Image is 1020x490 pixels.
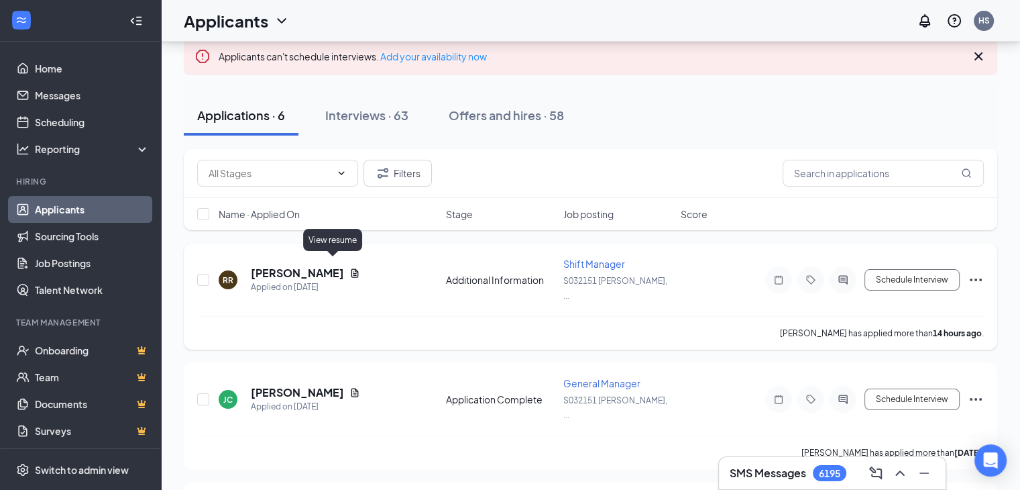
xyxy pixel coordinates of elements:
[35,250,150,277] a: Job Postings
[563,207,614,221] span: Job posting
[449,107,564,124] div: Offers and hires · 58
[730,466,806,481] h3: SMS Messages
[16,176,147,187] div: Hiring
[954,448,982,458] b: [DATE]
[349,387,360,398] svg: Document
[889,462,911,484] button: ChevronUp
[446,393,555,406] div: Application Complete
[801,447,984,458] p: [PERSON_NAME] has applied more than .
[35,82,150,109] a: Messages
[303,229,362,251] div: View resume
[35,109,150,136] a: Scheduling
[363,160,432,187] button: Filter Filters
[349,268,360,279] svg: Document
[129,14,143,28] svg: Collapse
[223,275,233,286] div: RR
[563,395,667,420] span: S032151 [PERSON_NAME], ...
[274,13,290,29] svg: ChevronDown
[803,394,819,405] svg: Tag
[35,364,150,391] a: TeamCrown
[15,13,28,27] svg: WorkstreamLogo
[35,196,150,223] a: Applicants
[681,207,707,221] span: Score
[446,207,473,221] span: Stage
[819,468,840,479] div: 6195
[974,444,1007,477] div: Open Intercom Messenger
[780,328,984,339] p: [PERSON_NAME] has applied more than .
[563,377,640,389] span: General Manager
[783,160,984,187] input: Search in applications
[380,50,487,62] a: Add your availability now
[251,266,344,281] h5: [PERSON_NAME]
[336,168,347,179] svg: ChevronDown
[864,389,960,410] button: Schedule Interview
[251,281,360,294] div: Applied on [DATE]
[223,394,233,405] div: JC
[35,277,150,303] a: Talent Network
[219,50,487,62] span: Applicants can't schedule interviews.
[375,165,391,181] svg: Filter
[968,391,984,407] svg: Ellipses
[184,9,268,32] h1: Applicants
[16,463,30,477] svg: Settings
[917,13,933,29] svg: Notifications
[933,328,982,338] b: 14 hours ago
[916,465,932,481] svg: Minimize
[835,275,851,285] svg: ActiveChat
[865,462,887,484] button: ComposeMessage
[771,394,787,405] svg: Note
[209,166,331,181] input: All Stages
[35,223,150,250] a: Sourcing Tools
[446,273,555,287] div: Additional Information
[968,272,984,288] svg: Ellipses
[219,207,300,221] span: Name · Applied On
[251,400,360,413] div: Applied on [DATE]
[325,107,408,124] div: Interviews · 63
[868,465,884,481] svg: ComposeMessage
[563,276,667,301] span: S032151 [PERSON_NAME], ...
[197,107,285,124] div: Applications · 6
[978,15,990,26] div: HS
[835,394,851,405] svg: ActiveChat
[35,142,150,156] div: Reporting
[251,385,344,400] h5: [PERSON_NAME]
[892,465,908,481] svg: ChevronUp
[771,275,787,285] svg: Note
[35,463,129,477] div: Switch to admin view
[864,269,960,291] button: Schedule Interview
[35,391,150,418] a: DocumentsCrown
[35,418,150,444] a: SurveysCrown
[913,462,935,484] button: Minimize
[961,168,972,179] svg: MagnifyingGlass
[35,337,150,364] a: OnboardingCrown
[803,275,819,285] svg: Tag
[563,258,625,270] span: Shift Manager
[16,142,30,156] svg: Analysis
[970,48,986,64] svg: Cross
[946,13,962,29] svg: QuestionInfo
[35,55,150,82] a: Home
[16,317,147,328] div: Team Management
[194,48,211,64] svg: Error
